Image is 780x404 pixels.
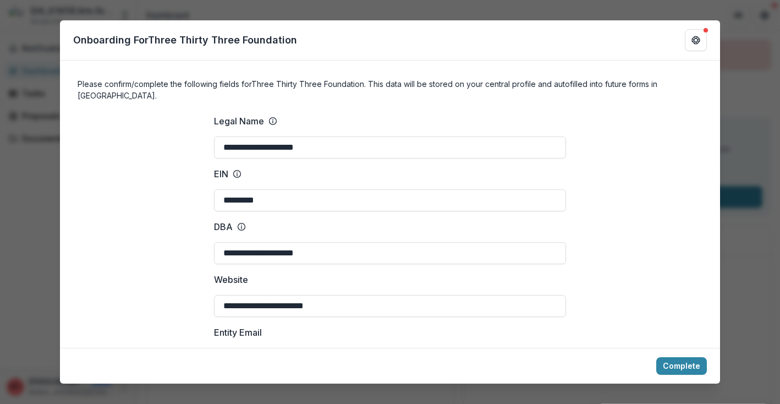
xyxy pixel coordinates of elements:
[685,29,707,51] button: Get Help
[214,273,248,286] p: Website
[78,78,702,101] h4: Please confirm/complete the following fields for Three Thirty Three Foundation . This data will b...
[214,220,233,233] p: DBA
[73,32,297,47] p: Onboarding For Three Thirty Three Foundation
[656,357,707,375] button: Complete
[214,167,228,181] p: EIN
[214,326,262,339] p: Entity Email
[214,114,264,128] p: Legal Name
